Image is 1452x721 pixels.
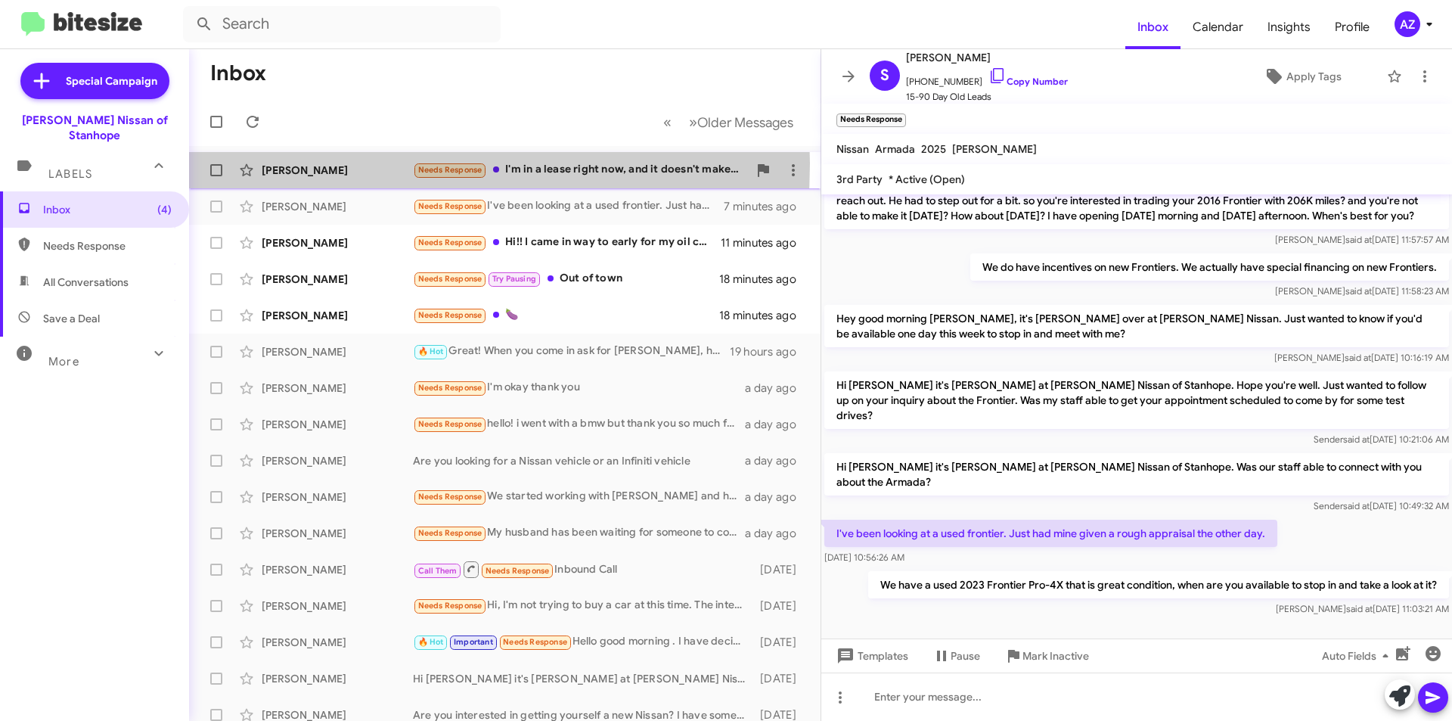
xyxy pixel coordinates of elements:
[821,642,920,670] button: Templates
[663,113,672,132] span: «
[262,199,413,214] div: [PERSON_NAME]
[951,642,980,670] span: Pause
[413,597,752,614] div: Hi, I'm not trying to buy a car at this time. The interest rates are too high at this time. Ty fo...
[824,305,1449,347] p: Hey good morning [PERSON_NAME], it's [PERSON_NAME] over at [PERSON_NAME] Nissan. Just wanted to k...
[752,671,808,686] div: [DATE]
[413,270,719,287] div: Out of town
[836,142,869,156] span: Nissan
[418,601,482,611] span: Needs Response
[655,107,802,138] nav: Page navigation example
[486,566,550,576] span: Needs Response
[262,381,413,396] div: [PERSON_NAME]
[824,520,1277,547] p: I've been looking at a used frontier. Just had mine given a rough appraisal the other day.
[1395,11,1420,37] div: AZ
[1343,500,1370,511] span: said at
[418,347,444,356] span: 🔥 Hot
[752,598,808,614] div: [DATE]
[454,637,493,647] span: Important
[752,562,808,577] div: [DATE]
[906,67,1068,89] span: [PHONE_NUMBER]
[413,343,730,360] div: Great! When you come in ask for [PERSON_NAME], he is the sales professional that will be assistin...
[889,172,965,186] span: * Active (Open)
[418,274,482,284] span: Needs Response
[66,73,157,89] span: Special Campaign
[262,344,413,359] div: [PERSON_NAME]
[413,234,721,251] div: Hi!! I came in way to early for my oil change. I still have almost 2000 miles to go before I reac...
[43,238,172,253] span: Needs Response
[1345,285,1372,297] span: said at
[920,642,992,670] button: Pause
[492,274,536,284] span: Try Pausing
[503,637,567,647] span: Needs Response
[48,167,92,181] span: Labels
[413,671,752,686] div: Hi [PERSON_NAME] it's [PERSON_NAME] at [PERSON_NAME] Nissan of Stanhope. I wanted to make sure yo...
[418,528,482,538] span: Needs Response
[413,524,745,542] div: My husband has been waiting for someone to contact him when the oil pan came in so we can complet...
[836,113,906,127] small: Needs Response
[418,566,458,576] span: Call Them
[824,172,1449,229] p: Hey [PERSON_NAME], this is [PERSON_NAME] over at [PERSON_NAME] Nissan. My manager [PERSON_NAME] a...
[745,453,808,468] div: a day ago
[418,419,482,429] span: Needs Response
[262,489,413,505] div: [PERSON_NAME]
[262,163,413,178] div: [PERSON_NAME]
[413,306,719,324] div: 🍆
[970,253,1449,281] p: We do have incentives on new Frontiers. We actually have special financing on new Frontiers.
[1323,5,1382,49] a: Profile
[1346,603,1373,614] span: said at
[1022,642,1089,670] span: Mark Inactive
[413,488,745,505] div: We started working with [PERSON_NAME] and have decided to purchase a Honda Pilot instead. Thanks ...
[1382,11,1435,37] button: AZ
[418,383,482,393] span: Needs Response
[906,89,1068,104] span: 15-90 Day Old Leads
[20,63,169,99] a: Special Campaign
[418,165,482,175] span: Needs Response
[745,381,808,396] div: a day ago
[697,114,793,131] span: Older Messages
[418,238,482,247] span: Needs Response
[262,453,413,468] div: [PERSON_NAME]
[752,635,808,650] div: [DATE]
[868,571,1449,598] p: We have a used 2023 Frontier Pro-4X that is great condition, when are you available to stop in an...
[875,142,915,156] span: Armada
[745,417,808,432] div: a day ago
[824,453,1449,496] p: Hi [PERSON_NAME] it's [PERSON_NAME] at [PERSON_NAME] Nissan of Stanhope. Was our staff able to co...
[921,142,946,156] span: 2025
[721,235,808,250] div: 11 minutes ago
[413,379,745,396] div: I'm okay thank you
[1275,285,1449,297] span: [PERSON_NAME] [DATE] 11:58:23 AM
[210,61,266,85] h1: Inbox
[833,642,908,670] span: Templates
[1274,352,1449,363] span: [PERSON_NAME] [DATE] 10:16:19 AM
[1314,434,1449,445] span: Sender [DATE] 10:21:06 AM
[262,598,413,614] div: [PERSON_NAME]
[1314,500,1449,511] span: Sender [DATE] 10:49:32 AM
[418,310,482,320] span: Needs Response
[906,48,1068,67] span: [PERSON_NAME]
[262,526,413,541] div: [PERSON_NAME]
[1181,5,1255,49] a: Calendar
[418,201,482,211] span: Needs Response
[413,197,724,215] div: I've been looking at a used frontier. Just had mine given a rough appraisal the other day.
[654,107,681,138] button: Previous
[1255,5,1323,49] span: Insights
[824,371,1449,429] p: Hi [PERSON_NAME] it's [PERSON_NAME] at [PERSON_NAME] Nissan of Stanhope. Hope you're well. Just w...
[262,671,413,686] div: [PERSON_NAME]
[724,199,808,214] div: 7 minutes ago
[43,275,129,290] span: All Conversations
[418,492,482,502] span: Needs Response
[413,560,752,579] div: Inbound Call
[880,64,889,88] span: S
[413,633,752,651] div: Hello good morning . I have decided to wait on buying a new vehicle thank you for reaching out ha...
[1343,434,1370,445] span: said at
[413,415,745,433] div: hello! i went with a bmw but thank you so much for everything!
[745,489,808,505] div: a day ago
[413,453,745,468] div: Are you looking for a Nissan vehicle or an Infiniti vehicle
[1125,5,1181,49] a: Inbox
[43,202,172,217] span: Inbox
[262,635,413,650] div: [PERSON_NAME]
[730,344,808,359] div: 19 hours ago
